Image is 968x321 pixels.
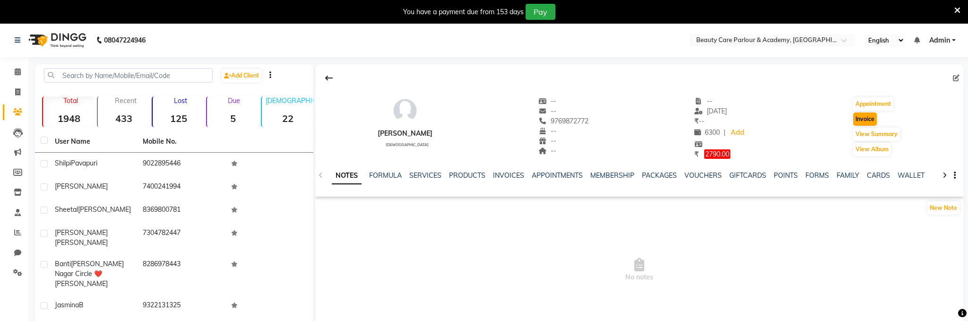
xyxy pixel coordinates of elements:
[78,205,131,214] span: [PERSON_NAME]
[55,182,108,191] span: [PERSON_NAME]
[684,171,722,180] a: VOUCHERS
[539,117,589,125] span: 9769872772
[319,69,339,87] div: Back to Client
[137,253,225,295] td: 8286978443
[369,171,402,180] a: FORMULA
[539,97,557,105] span: --
[55,301,79,309] span: Jasmina
[539,137,557,145] span: --
[47,96,95,105] p: Total
[853,128,900,141] button: View Summary
[539,147,557,155] span: --
[642,171,677,180] a: PACKAGES
[853,97,893,111] button: Appointment
[71,159,97,167] span: Pavapuri
[694,117,699,125] span: ₹
[853,113,877,126] button: Invoice
[137,153,225,176] td: 9022895446
[539,107,557,115] span: --
[55,159,71,167] span: Shilpi
[55,205,78,214] span: Sheetal
[694,128,720,137] span: 6300
[590,171,634,180] a: MEMBERSHIP
[929,35,950,45] span: Admin
[222,69,261,82] a: Add Client
[898,171,925,180] a: WALLET
[315,223,963,318] span: No notes
[694,117,704,125] span: --
[79,301,84,309] span: B
[403,7,524,17] div: You have a payment due from 153 days
[539,127,557,135] span: --
[43,113,95,124] strong: 1948
[526,4,555,20] button: Pay
[266,96,314,105] p: [DEMOGRAPHIC_DATA]
[927,201,959,215] button: New Note
[137,222,225,253] td: 7304782447
[44,68,213,83] input: Search by Name/Mobile/Email/Code
[449,171,485,180] a: PRODUCTS
[724,128,726,138] span: |
[386,142,429,147] span: [DEMOGRAPHIC_DATA]
[729,171,766,180] a: GIFTCARDS
[409,171,441,180] a: SERVICES
[805,171,829,180] a: FORMS
[137,131,225,153] th: Mobile No.
[207,113,259,124] strong: 5
[704,149,730,159] span: 2790.00
[55,260,124,288] span: [PERSON_NAME] Nagar Circle ❤️ [PERSON_NAME]
[55,238,108,247] span: [PERSON_NAME]
[493,171,524,180] a: INVOICES
[104,27,146,53] b: 08047224946
[98,113,150,124] strong: 433
[55,228,108,237] span: [PERSON_NAME]
[153,113,205,124] strong: 125
[137,176,225,199] td: 7400241994
[694,150,699,158] span: ₹
[24,27,89,53] img: logo
[102,96,150,105] p: Recent
[332,167,362,184] a: NOTES
[837,171,859,180] a: FAMILY
[729,126,746,139] a: Add
[694,107,727,115] span: [DATE]
[49,131,137,153] th: User Name
[55,260,71,268] span: Banti
[209,96,259,105] p: Due
[391,96,419,125] img: avatar
[137,295,225,318] td: 9322131325
[774,171,798,180] a: POINTS
[378,129,432,139] div: [PERSON_NAME]
[262,113,314,124] strong: 22
[156,96,205,105] p: Lost
[853,143,891,156] button: View Album
[867,171,890,180] a: CARDS
[694,97,712,105] span: --
[137,199,225,222] td: 8369800781
[532,171,583,180] a: APPOINTMENTS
